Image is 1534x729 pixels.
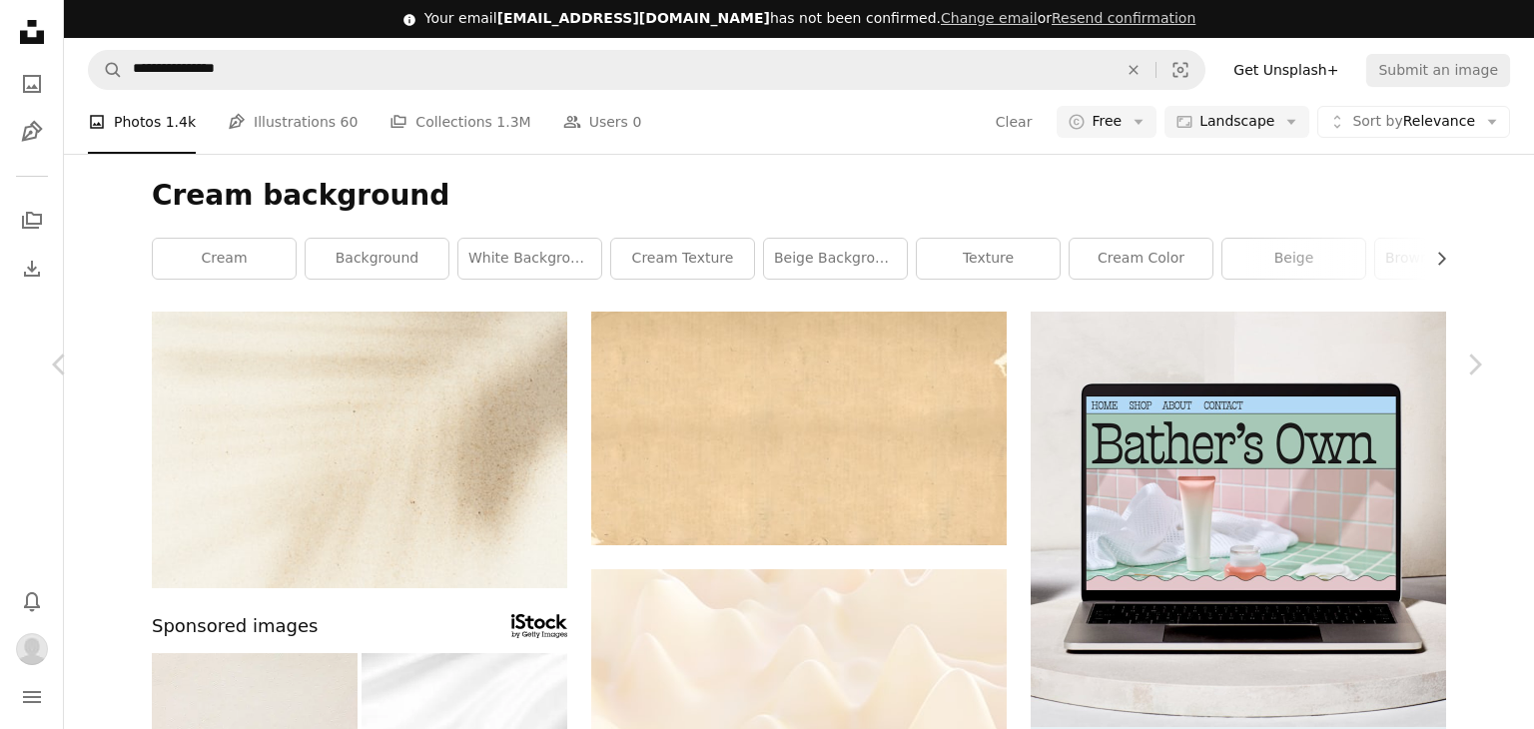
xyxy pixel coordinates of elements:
button: Search Unsplash [89,51,123,89]
span: 0 [632,111,641,133]
a: a close up of an abstract white background [591,689,1007,707]
span: [EMAIL_ADDRESS][DOMAIN_NAME] [497,10,770,26]
button: Clear [1112,51,1155,89]
form: Find visuals sitewide [88,50,1205,90]
img: an old piece of paper with torn edges [591,312,1007,545]
a: brown background [1375,239,1518,279]
a: Illustrations 60 [228,90,358,154]
button: Menu [12,677,52,717]
span: Free [1092,112,1122,132]
span: Landscape [1199,112,1274,132]
button: Profile [12,629,52,669]
span: Relevance [1352,112,1475,132]
button: Resend confirmation [1052,9,1195,29]
img: file-1707883121023-8e3502977149image [1031,312,1446,727]
a: an old piece of paper with torn edges [591,418,1007,436]
button: Visual search [1156,51,1204,89]
a: Collections [12,201,52,241]
span: or [941,10,1195,26]
button: Sort byRelevance [1317,106,1510,138]
span: Sponsored images [152,612,318,641]
a: Illustrations [12,112,52,152]
a: beige background [764,239,907,279]
a: Next [1414,269,1534,460]
a: cream color [1070,239,1212,279]
button: Free [1057,106,1156,138]
a: beige [1222,239,1365,279]
a: Photos [12,64,52,104]
img: white textile with black shadow [152,312,567,588]
a: texture [917,239,1060,279]
button: Submit an image [1366,54,1510,86]
a: white textile with black shadow [152,440,567,458]
div: Your email has not been confirmed. [424,9,1196,29]
button: Landscape [1164,106,1309,138]
a: Users 0 [563,90,642,154]
img: Avatar of user Cris Carlo Dapitanon [16,633,48,665]
span: Sort by [1352,113,1402,129]
h1: Cream background [152,178,1446,214]
a: cream [153,239,296,279]
a: Collections 1.3M [389,90,530,154]
button: Notifications [12,581,52,621]
a: cream texture [611,239,754,279]
a: Change email [941,10,1038,26]
a: background [306,239,448,279]
span: 60 [341,111,359,133]
button: scroll list to the right [1423,239,1446,279]
a: white background [458,239,601,279]
button: Clear [995,106,1034,138]
a: Get Unsplash+ [1221,54,1350,86]
a: Download History [12,249,52,289]
span: 1.3M [496,111,530,133]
